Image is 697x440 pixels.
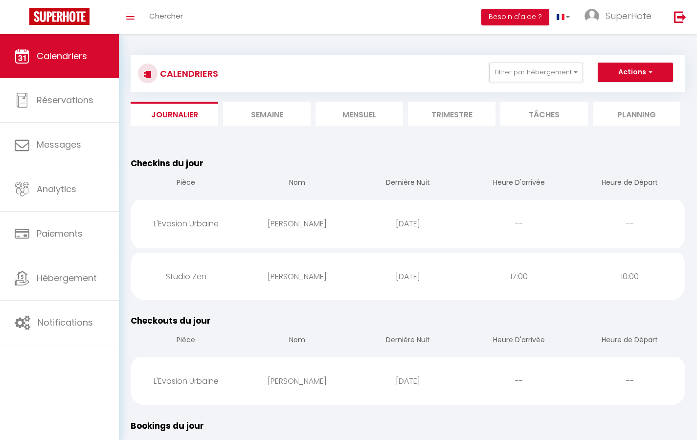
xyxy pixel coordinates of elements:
[574,365,685,397] div: --
[37,138,81,151] span: Messages
[574,208,685,240] div: --
[131,420,204,432] span: Bookings du jour
[131,102,218,126] li: Journalier
[593,102,680,126] li: Planning
[463,208,574,240] div: --
[157,63,218,85] h3: CALENDRIERS
[353,208,464,240] div: [DATE]
[37,94,93,106] span: Réservations
[131,170,242,198] th: Pièce
[574,327,685,355] th: Heure de Départ
[37,227,83,240] span: Paiements
[131,327,242,355] th: Pièce
[463,365,574,397] div: --
[315,102,403,126] li: Mensuel
[481,9,549,25] button: Besoin d'aide ?
[242,365,353,397] div: [PERSON_NAME]
[463,261,574,292] div: 17:00
[29,8,90,25] img: Super Booking
[8,4,37,33] button: Ouvrir le widget de chat LiveChat
[598,63,673,82] button: Actions
[38,316,93,329] span: Notifications
[574,261,685,292] div: 10:00
[353,365,464,397] div: [DATE]
[131,261,242,292] div: Studio Zen
[463,170,574,198] th: Heure D'arrivée
[37,272,97,284] span: Hébergement
[131,365,242,397] div: L'Evasion Urbaine
[585,9,599,23] img: ...
[500,102,588,126] li: Tâches
[242,170,353,198] th: Nom
[242,208,353,240] div: [PERSON_NAME]
[242,327,353,355] th: Nom
[353,327,464,355] th: Dernière Nuit
[149,11,183,21] span: Chercher
[674,11,686,23] img: logout
[131,208,242,240] div: L'Evasion Urbaine
[353,261,464,292] div: [DATE]
[574,170,685,198] th: Heure de Départ
[489,63,583,82] button: Filtrer par hébergement
[242,261,353,292] div: [PERSON_NAME]
[131,315,211,327] span: Checkouts du jour
[463,327,574,355] th: Heure D'arrivée
[606,10,652,22] span: SuperHote
[408,102,495,126] li: Trimestre
[353,170,464,198] th: Dernière Nuit
[223,102,311,126] li: Semaine
[131,157,203,169] span: Checkins du jour
[37,50,87,62] span: Calendriers
[37,183,76,195] span: Analytics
